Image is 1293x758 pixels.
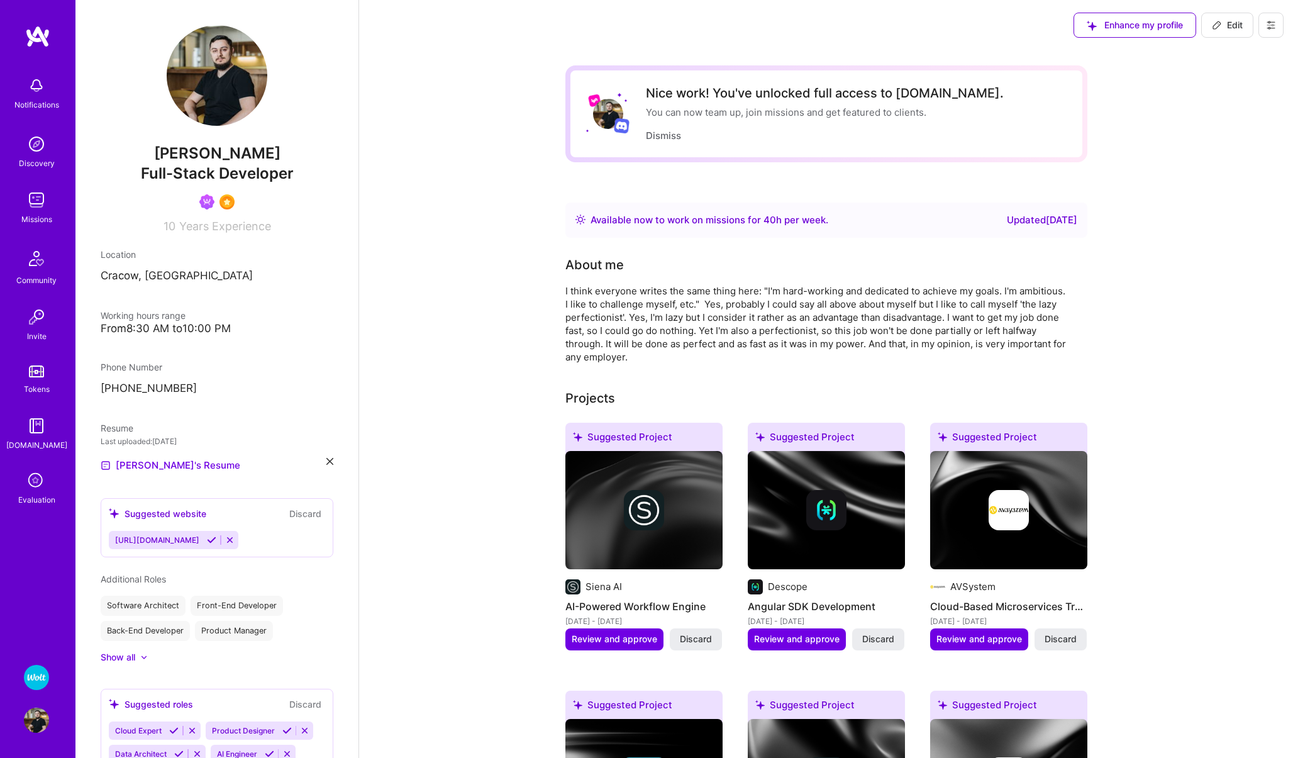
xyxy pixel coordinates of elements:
img: cover [565,451,723,569]
span: Edit [1212,19,1243,31]
h4: Cloud-Based Microservices Transformation [930,598,1087,615]
i: icon SuggestedTeams [573,432,582,442]
span: 40 [763,214,776,226]
button: Discard [1035,628,1087,650]
img: Company logo [930,579,945,594]
div: Suggested Project [930,423,1087,456]
img: Company logo [748,579,763,594]
i: icon SuggestedTeams [755,432,765,442]
img: logo [25,25,50,48]
img: Been on Mission [199,194,214,209]
p: [PHONE_NUMBER] [101,381,333,396]
div: Suggested Project [565,423,723,456]
div: I think everyone writes the same thing here: "I'm hard-working and dedicated to achieve my goals.... [565,284,1068,364]
button: Discard [852,628,904,650]
img: Company logo [806,490,846,530]
div: Show all [101,651,135,664]
div: Software Architect [101,596,186,616]
div: Suggested website [109,507,206,520]
img: Wolt - Fintech: Payments Expansion Team [24,665,49,690]
div: Discovery [19,157,55,170]
a: User Avatar [21,708,52,733]
img: bell [24,73,49,98]
div: Last uploaded: [DATE] [101,435,333,448]
div: Siena AI [585,580,622,593]
img: Lyft logo [588,94,601,107]
span: Product Designer [212,726,275,735]
a: Wolt - Fintech: Payments Expansion Team [21,665,52,690]
button: Review and approve [930,628,1028,650]
div: Evaluation [18,493,55,506]
i: icon SuggestedTeams [573,700,582,710]
button: Discard [286,697,325,711]
div: Product Manager [195,621,273,641]
span: Review and approve [936,633,1022,645]
span: Phone Number [101,362,162,372]
span: Cloud Expert [115,726,162,735]
span: Discard [680,633,712,645]
div: Projects [565,389,615,408]
i: icon SuggestedTeams [938,432,947,442]
div: [DATE] - [DATE] [930,615,1087,628]
button: Dismiss [646,129,681,142]
div: [DATE] - [DATE] [565,615,723,628]
div: [DOMAIN_NAME] [6,438,67,452]
img: Availability [575,215,585,225]
div: Notifications [14,98,59,111]
img: Company logo [624,490,664,530]
div: Updated [DATE] [1007,213,1077,228]
img: Community [21,243,52,274]
div: Suggested Project [748,423,905,456]
span: Years Experience [179,220,271,233]
img: Resume [101,460,111,471]
i: icon SuggestedTeams [938,700,947,710]
img: User Avatar [593,99,623,129]
img: tokens [29,365,44,377]
span: Additional Roles [101,574,166,584]
img: User Avatar [24,708,49,733]
span: [PERSON_NAME] [101,144,333,163]
button: Discard [670,628,722,650]
i: icon SelectionTeam [25,469,48,493]
i: icon SuggestedTeams [755,700,765,710]
span: 10 [164,220,175,233]
div: [DATE] - [DATE] [748,615,905,628]
img: teamwork [24,187,49,213]
span: Discard [862,633,894,645]
div: Suggested Project [748,691,905,724]
img: Company logo [565,579,580,594]
i: Reject [300,726,309,735]
h4: AI-Powered Workflow Engine [565,598,723,615]
i: Reject [187,726,197,735]
span: Review and approve [754,633,840,645]
div: Back-End Developer [101,621,190,641]
div: Nice work! You've unlocked full access to [DOMAIN_NAME]. [646,86,1004,101]
div: Community [16,274,57,287]
div: You can now team up, join missions and get featured to clients. [646,106,1004,119]
div: Location [101,248,333,261]
i: icon SuggestedTeams [109,699,119,710]
img: Discord logo [614,118,630,133]
div: From 8:30 AM to 10:00 PM [101,322,333,335]
img: cover [748,451,905,569]
div: AVSystem [950,580,996,593]
img: Company logo [989,490,1029,530]
a: [PERSON_NAME]'s Resume [101,458,240,473]
img: User Avatar [167,25,267,126]
span: Review and approve [572,633,657,645]
button: Review and approve [565,628,663,650]
h4: Angular SDK Development [748,598,905,615]
i: icon SuggestedTeams [109,508,119,519]
img: discovery [24,131,49,157]
img: cover [930,451,1087,569]
img: Invite [24,304,49,330]
span: Resume [101,423,133,433]
p: Cracow, [GEOGRAPHIC_DATA] [101,269,333,284]
img: SelectionTeam [219,194,235,209]
button: Review and approve [748,628,846,650]
i: icon Close [326,458,333,465]
span: [URL][DOMAIN_NAME] [115,535,199,545]
div: Suggested roles [109,698,193,711]
div: Descope [768,580,807,593]
i: Accept [207,535,216,545]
